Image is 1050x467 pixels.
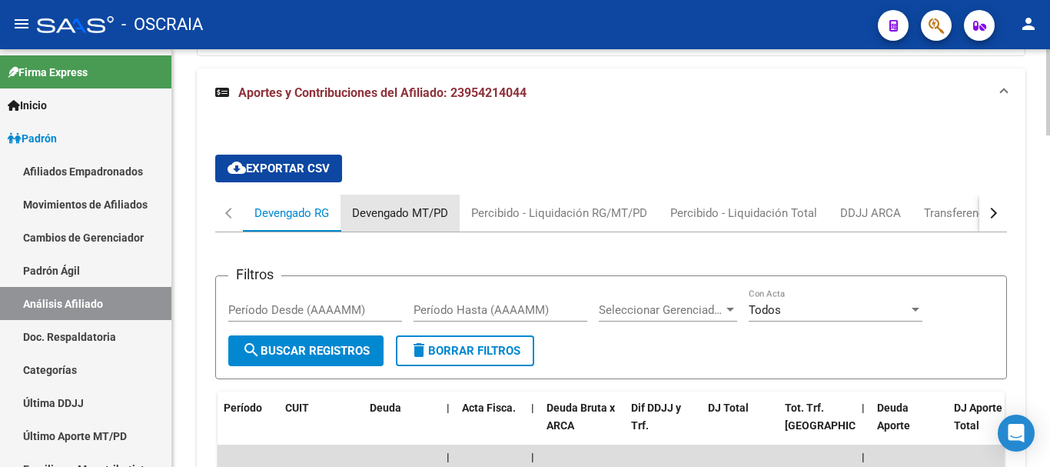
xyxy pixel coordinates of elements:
[410,344,520,358] span: Borrar Filtros
[998,415,1035,452] div: Open Intercom Messenger
[456,392,525,459] datatable-header-cell: Acta Fisca.
[1019,15,1038,33] mat-icon: person
[218,392,279,459] datatable-header-cell: Período
[440,392,456,459] datatable-header-cell: |
[447,451,450,463] span: |
[871,392,948,459] datatable-header-cell: Deuda Aporte
[370,402,401,414] span: Deuda
[525,392,540,459] datatable-header-cell: |
[396,335,534,366] button: Borrar Filtros
[948,392,1025,459] datatable-header-cell: DJ Aporte Total
[121,8,203,42] span: - OSCRAIA
[197,68,1025,118] mat-expansion-panel-header: Aportes y Contribuciones del Afiliado: 23954214044
[8,130,57,147] span: Padrón
[924,205,1033,222] div: Transferencias ARCA
[702,392,779,459] datatable-header-cell: DJ Total
[224,402,262,414] span: Período
[954,402,1002,432] span: DJ Aporte Total
[779,392,856,459] datatable-header-cell: Tot. Trf. Bruto
[242,344,370,358] span: Buscar Registros
[447,402,450,414] span: |
[856,392,871,459] datatable-header-cell: |
[215,155,342,182] button: Exportar CSV
[228,264,281,285] h3: Filtros
[625,392,702,459] datatable-header-cell: Dif DDJJ y Trf.
[254,205,329,222] div: Devengado RG
[12,15,31,33] mat-icon: menu
[228,158,246,177] mat-icon: cloud_download
[540,392,625,459] datatable-header-cell: Deuda Bruta x ARCA
[785,402,889,432] span: Tot. Trf. [GEOGRAPHIC_DATA]
[877,402,910,432] span: Deuda Aporte
[670,205,817,222] div: Percibido - Liquidación Total
[862,402,865,414] span: |
[547,402,615,432] span: Deuda Bruta x ARCA
[279,392,364,459] datatable-header-cell: CUIT
[8,64,88,81] span: Firma Express
[352,205,448,222] div: Devengado MT/PD
[471,205,647,222] div: Percibido - Liquidación RG/MT/PD
[749,303,781,317] span: Todos
[862,451,865,463] span: |
[238,85,527,100] span: Aportes y Contribuciones del Afiliado: 23954214044
[242,341,261,359] mat-icon: search
[410,341,428,359] mat-icon: delete
[531,451,534,463] span: |
[462,402,516,414] span: Acta Fisca.
[840,205,901,222] div: DDJJ ARCA
[228,162,330,175] span: Exportar CSV
[228,335,384,366] button: Buscar Registros
[708,402,749,414] span: DJ Total
[8,97,47,114] span: Inicio
[285,402,309,414] span: CUIT
[631,402,681,432] span: Dif DDJJ y Trf.
[599,303,723,317] span: Seleccionar Gerenciador
[364,392,440,459] datatable-header-cell: Deuda
[531,402,534,414] span: |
